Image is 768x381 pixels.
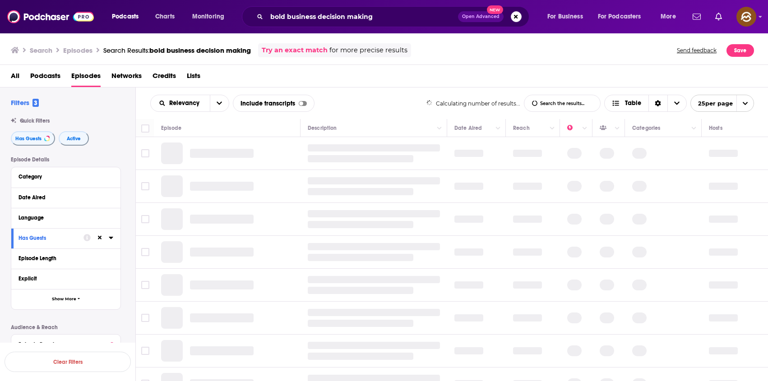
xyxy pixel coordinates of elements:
[19,174,107,180] div: Category
[19,275,107,282] div: Explicit
[458,11,504,22] button: Open AdvancedNew
[149,9,180,24] a: Charts
[186,9,236,24] button: open menu
[11,98,39,107] h2: Filters
[19,338,113,349] button: Episode Reach
[192,10,224,23] span: Monitoring
[112,10,139,23] span: Podcasts
[11,289,120,309] button: Show More
[19,215,107,221] div: Language
[11,69,19,87] a: All
[210,95,229,111] button: open menu
[579,123,590,134] button: Column Actions
[19,341,106,348] div: Episode Reach
[111,69,142,87] a: Networks
[736,7,756,27] img: User Profile
[267,9,458,24] input: Search podcasts, credits, & more...
[155,10,175,23] span: Charts
[103,46,251,55] div: Search Results:
[625,100,641,106] span: Table
[19,252,113,264] button: Episode Length
[487,5,503,14] span: New
[736,7,756,27] button: Show profile menu
[19,232,83,243] button: Has Guests
[592,9,654,24] button: open menu
[632,123,660,133] div: Categories
[15,136,42,141] span: Has Guests
[462,14,500,19] span: Open Advanced
[149,46,251,55] span: bold business decision making
[19,235,78,241] div: Has Guests
[161,123,181,133] div: Episode
[19,255,107,262] div: Episode Length
[712,9,726,24] a: Show notifications dropdown
[20,118,50,124] span: Quick Filters
[547,123,558,134] button: Column Actions
[63,46,93,55] h3: Episodes
[19,171,113,182] button: Category
[30,69,60,87] a: Podcasts
[151,100,210,106] button: open menu
[71,69,101,87] a: Episodes
[648,95,667,111] div: Sort Direction
[612,123,623,134] button: Column Actions
[19,192,113,203] button: Date Aired
[691,96,733,110] span: 25 per page
[141,281,149,289] span: Toggle select row
[153,69,176,87] a: Credits
[598,10,641,23] span: For Podcasters
[600,123,612,133] div: Has Guests
[169,100,203,106] span: Relevancy
[690,95,754,112] button: open menu
[513,123,530,133] div: Reach
[32,99,39,107] span: 3
[150,95,229,112] h2: Choose List sort
[106,9,150,24] button: open menu
[426,100,521,107] div: Calculating number of results...
[67,136,81,141] span: Active
[11,156,121,163] p: Episode Details
[233,95,315,112] div: Include transcripts
[493,123,504,134] button: Column Actions
[454,123,482,133] div: Date Aired
[19,194,107,201] div: Date Aired
[567,123,580,133] div: Power Score
[141,314,149,322] span: Toggle select row
[726,44,754,57] button: Save
[141,248,149,256] span: Toggle select row
[604,95,687,112] button: Choose View
[674,43,719,57] button: Send feedback
[187,69,200,87] a: Lists
[141,215,149,223] span: Toggle select row
[661,10,676,23] span: More
[262,45,328,55] a: Try an exact match
[434,123,445,134] button: Column Actions
[689,9,704,24] a: Show notifications dropdown
[19,212,113,223] button: Language
[11,131,55,146] button: Has Guests
[654,9,687,24] button: open menu
[141,182,149,190] span: Toggle select row
[250,6,538,27] div: Search podcasts, credits, & more...
[7,8,94,25] img: Podchaser - Follow, Share and Rate Podcasts
[736,7,756,27] span: Logged in as hey85204
[11,324,121,331] p: Audience & Reach
[52,297,76,302] span: Show More
[59,131,89,146] button: Active
[541,9,594,24] button: open menu
[308,123,337,133] div: Description
[19,273,113,284] button: Explicit
[141,149,149,157] span: Toggle select row
[5,352,131,372] button: Clear Filters
[547,10,583,23] span: For Business
[103,46,251,55] a: Search Results:bold business decision making
[329,45,407,55] span: for more precise results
